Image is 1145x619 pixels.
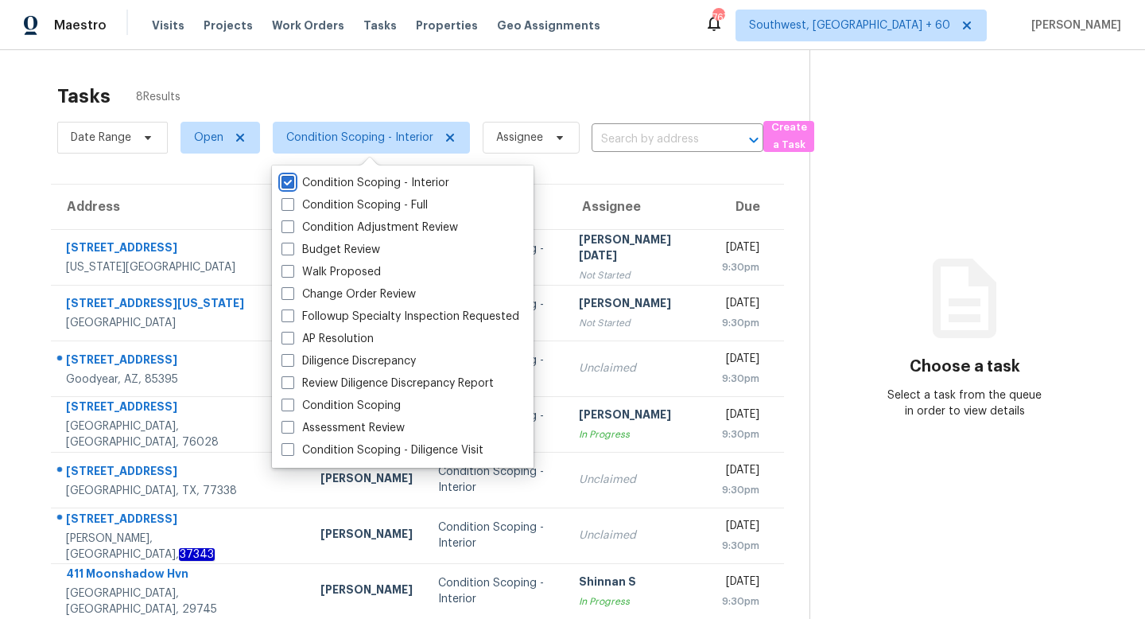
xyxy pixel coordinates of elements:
[66,315,295,331] div: [GEOGRAPHIC_DATA]
[54,18,107,33] span: Maestro
[712,10,724,25] div: 767
[281,353,416,369] label: Diligence Discrepancy
[281,331,374,347] label: AP Resolution
[66,295,295,315] div: [STREET_ADDRESS][US_STATE]
[66,566,295,586] div: 411 Moonshadow Hvn
[579,267,697,283] div: Not Started
[592,127,719,152] input: Search by address
[722,259,759,275] div: 9:30pm
[722,538,759,554] div: 9:30pm
[281,420,405,436] label: Assessment Review
[722,371,759,387] div: 9:30pm
[136,89,180,105] span: 8 Results
[51,185,308,229] th: Address
[579,232,697,267] div: [PERSON_NAME][DATE]
[497,18,600,33] span: Geo Assignments
[771,119,806,155] span: Create a Task
[722,518,759,538] div: [DATE]
[320,470,413,490] div: [PERSON_NAME]
[320,582,413,601] div: [PERSON_NAME]
[66,531,295,563] div: [PERSON_NAME], [GEOGRAPHIC_DATA],
[579,528,697,543] div: Unclaimed
[179,548,215,561] em: 37343
[71,130,131,146] span: Date Range
[66,419,295,450] div: [GEOGRAPHIC_DATA], [GEOGRAPHIC_DATA], 76028
[743,129,765,151] button: Open
[281,442,483,458] label: Condition Scoping - Diligence Visit
[579,315,697,331] div: Not Started
[66,511,295,531] div: [STREET_ADDRESS]
[887,387,1042,419] div: Select a task from the queue in order to view details
[1025,18,1121,33] span: [PERSON_NAME]
[204,18,253,33] span: Projects
[579,574,697,594] div: Shinnan S
[416,18,478,33] span: Properties
[66,239,295,259] div: [STREET_ADDRESS]
[66,483,295,499] div: [GEOGRAPHIC_DATA], TX, 77338
[281,309,519,325] label: Followup Specialty Inspection Requested
[194,130,223,146] span: Open
[320,526,413,546] div: [PERSON_NAME]
[438,520,553,551] div: Condition Scoping - Interior
[281,286,416,302] label: Change Order Review
[281,175,449,191] label: Condition Scoping - Interior
[496,130,543,146] span: Assignee
[281,264,381,280] label: Walk Proposed
[709,185,784,229] th: Due
[281,220,458,236] label: Condition Adjustment Review
[66,372,295,387] div: Goodyear, AZ, 85395
[722,315,759,331] div: 9:30pm
[152,18,184,33] span: Visits
[281,376,494,391] label: Review Diligence Discrepancy Report
[722,574,759,594] div: [DATE]
[57,88,111,104] h2: Tasks
[722,482,759,498] div: 9:30pm
[579,360,697,376] div: Unclaimed
[579,426,697,442] div: In Progress
[66,259,295,275] div: [US_STATE][GEOGRAPHIC_DATA]
[910,359,1020,375] h3: Choose a task
[438,464,553,496] div: Condition Scoping - Interior
[579,407,697,426] div: [PERSON_NAME]
[722,407,759,426] div: [DATE]
[579,594,697,609] div: In Progress
[286,130,433,146] span: Condition Scoping - Interior
[722,426,759,442] div: 9:30pm
[281,242,380,258] label: Budget Review
[722,295,759,315] div: [DATE]
[722,462,759,482] div: [DATE]
[749,18,950,33] span: Southwest, [GEOGRAPHIC_DATA] + 60
[763,121,814,152] button: Create a Task
[722,594,759,609] div: 9:30pm
[579,295,697,315] div: [PERSON_NAME]
[438,575,553,607] div: Condition Scoping - Interior
[281,398,401,414] label: Condition Scoping
[66,352,295,372] div: [STREET_ADDRESS]
[66,399,295,419] div: [STREET_ADDRESS]
[66,586,295,617] div: [GEOGRAPHIC_DATA], [GEOGRAPHIC_DATA], 29745
[579,472,697,488] div: Unclaimed
[272,18,344,33] span: Work Orders
[722,239,759,259] div: [DATE]
[66,463,295,483] div: [STREET_ADDRESS]
[566,185,709,229] th: Assignee
[363,20,397,31] span: Tasks
[281,197,428,213] label: Condition Scoping - Full
[722,351,759,371] div: [DATE]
